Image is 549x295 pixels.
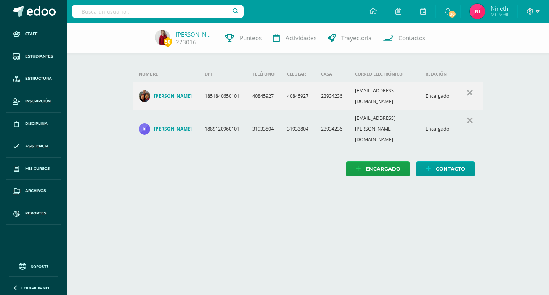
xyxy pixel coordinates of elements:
[240,34,262,42] span: Punteos
[448,10,456,18] span: 30
[346,161,410,176] a: Encargado
[315,82,349,110] td: 23934236
[176,38,196,46] a: 223016
[176,31,214,38] a: [PERSON_NAME]
[154,93,192,99] h4: [PERSON_NAME]
[398,34,425,42] span: Contactos
[246,110,281,148] td: 31933804
[436,162,465,176] span: Contacto
[322,23,377,53] a: Trayectoria
[21,285,50,290] span: Cerrar panel
[139,90,193,102] a: [PERSON_NAME]
[349,66,419,82] th: Correo electrónico
[199,66,246,82] th: DPI
[281,66,315,82] th: Celular
[341,34,372,42] span: Trayectoria
[315,66,349,82] th: Casa
[349,110,419,148] td: [EMAIL_ADDRESS][PERSON_NAME][DOMAIN_NAME]
[416,161,475,176] a: Contacto
[155,30,170,45] img: dff21ca2f0a5001499c1e163a853c381.png
[220,23,267,53] a: Punteos
[267,23,322,53] a: Actividades
[6,90,61,113] a: Inscripción
[164,37,172,47] span: 50
[9,261,58,271] a: Soporte
[491,5,508,12] span: Nineth
[470,4,485,19] img: 8ed068964868c7526d8028755c0074ec.png
[154,126,192,132] h4: [PERSON_NAME]
[281,110,315,148] td: 31933804
[72,5,244,18] input: Busca un usuario...
[6,135,61,158] a: Asistencia
[139,123,193,135] a: [PERSON_NAME]
[25,53,53,60] span: Estudiantes
[6,180,61,202] a: Archivos
[377,23,431,53] a: Contactos
[315,110,349,148] td: 23934236
[286,34,316,42] span: Actividades
[25,188,46,194] span: Archivos
[25,76,52,82] span: Estructura
[199,82,246,110] td: 1851840650101
[419,82,456,110] td: Encargado
[246,66,281,82] th: Teléfono
[25,98,51,104] span: Inscripción
[366,162,400,176] span: Encargado
[25,143,49,149] span: Asistencia
[25,210,46,216] span: Reportes
[25,166,50,172] span: Mis cursos
[139,123,150,135] img: 2e51038ba41e97a8ad47e59c269c6711.png
[6,23,61,45] a: Staff
[349,82,419,110] td: [EMAIL_ADDRESS][DOMAIN_NAME]
[6,45,61,68] a: Estudiantes
[139,90,150,102] img: 46ed141b0b72e0db4e44512ebf984f48.png
[25,121,48,127] span: Disciplina
[133,66,199,82] th: Nombre
[199,110,246,148] td: 1889120960101
[6,202,61,225] a: Reportes
[6,68,61,90] a: Estructura
[25,31,37,37] span: Staff
[246,82,281,110] td: 40845927
[281,82,315,110] td: 40845927
[6,113,61,135] a: Disciplina
[419,110,456,148] td: Encargado
[491,11,508,18] span: Mi Perfil
[419,66,456,82] th: Relación
[6,158,61,180] a: Mis cursos
[31,264,49,269] span: Soporte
